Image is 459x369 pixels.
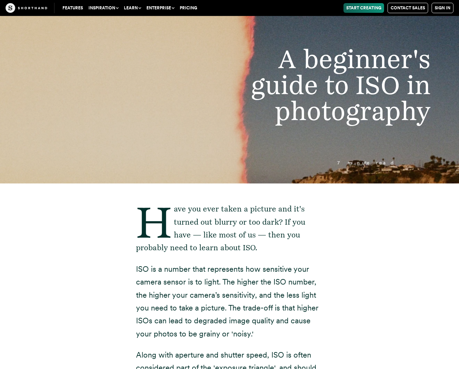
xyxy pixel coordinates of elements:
[86,3,121,13] button: Inspiration
[60,3,86,13] a: Features
[50,160,409,165] p: 7 minute read
[6,3,47,13] img: The Craft
[177,3,200,13] a: Pricing
[144,3,177,13] button: Enterprise
[432,3,453,13] a: Sign in
[121,3,144,13] button: Learn
[136,263,323,340] p: ISO is a number that represents how sensitive your camera sensor is to light. The higher the ISO ...
[388,3,428,13] a: Contact Sales
[194,46,444,124] h1: A beginner's guide to ISO in photography
[136,202,323,254] p: Have you ever taken a picture and it's turned out blurry or too dark? If you have — like most of ...
[343,3,384,13] a: Start Creating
